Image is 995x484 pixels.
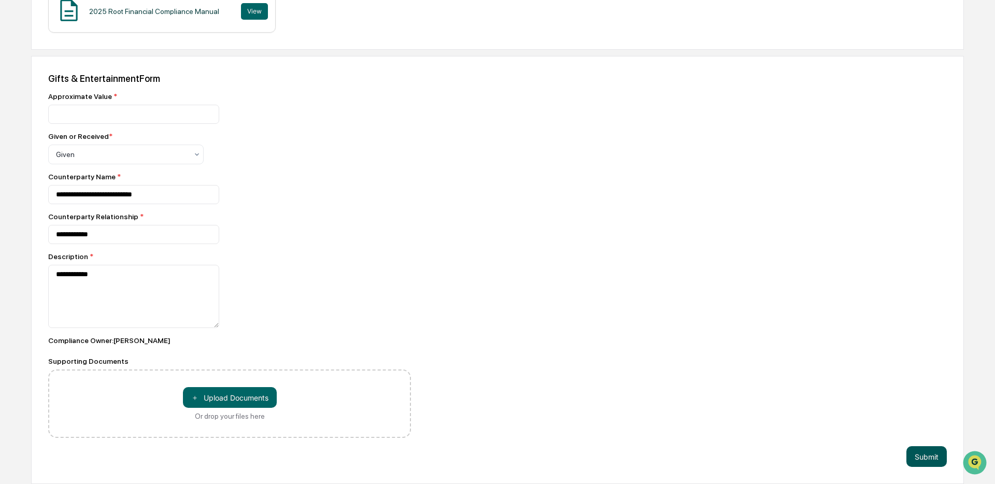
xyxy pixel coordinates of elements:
[48,357,411,365] div: Supporting Documents
[86,131,129,141] span: Attestations
[89,7,219,16] div: 2025 Root Financial Compliance Manual
[962,450,990,478] iframe: Open customer support
[71,126,133,145] a: 🗄️Attestations
[48,212,411,221] div: Counterparty Relationship
[35,79,170,90] div: Start new chat
[10,151,19,160] div: 🔎
[48,92,411,101] div: Approximate Value
[10,22,189,38] p: How can we help?
[75,132,83,140] div: 🗄️
[73,175,125,183] a: Powered byPylon
[48,252,411,261] div: Description
[21,150,65,161] span: Data Lookup
[48,173,411,181] div: Counterparty Name
[195,412,265,420] div: Or drop your files here
[103,176,125,183] span: Pylon
[48,132,112,140] div: Given or Received
[176,82,189,95] button: Start new chat
[10,132,19,140] div: 🖐️
[35,90,131,98] div: We're available if you need us!
[906,446,947,467] button: Submit
[6,126,71,145] a: 🖐️Preclearance
[183,387,277,408] button: Or drop your files here
[6,146,69,165] a: 🔎Data Lookup
[241,3,268,20] button: View
[48,73,947,84] div: Gifts & Entertainment Form
[48,336,411,345] div: Compliance Owner : [PERSON_NAME]
[21,131,67,141] span: Preclearance
[10,79,29,98] img: 1746055101610-c473b297-6a78-478c-a979-82029cc54cd1
[191,393,198,403] span: ＋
